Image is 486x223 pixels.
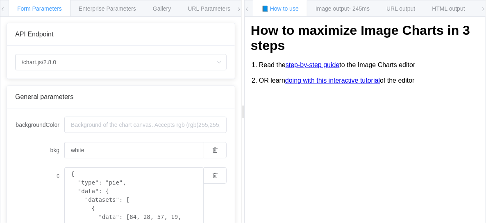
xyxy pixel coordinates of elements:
span: Form Parameters [17,5,62,12]
span: Gallery [153,5,171,12]
span: General parameters [15,93,73,100]
span: API Endpoint [15,31,53,38]
span: Enterprise Parameters [79,5,136,12]
label: backgroundColor [15,117,64,133]
span: 📘 How to use [261,5,299,12]
span: URL Parameters [188,5,230,12]
li: Read the to the Image Charts editor [259,57,479,73]
a: step-by-step guide [286,61,340,69]
input: Background of the chart canvas. Accepts rgb (rgb(255,255,120)), colors (red), and url-encoded hex... [64,117,227,133]
input: Background of the chart canvas. Accepts rgb (rgb(255,255,120)), colors (red), and url-encoded hex... [64,142,204,158]
span: Image output [316,5,370,12]
a: doing with this interactive tutorial [285,77,380,84]
h1: How to maximize Image Charts in 3 steps [251,23,479,53]
label: bkg [15,142,64,158]
label: c [15,167,64,184]
li: OR learn of the editor [259,73,479,88]
span: - 245ms [349,5,370,12]
span: HTML output [432,5,465,12]
input: Select [15,54,227,70]
span: URL output [386,5,415,12]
